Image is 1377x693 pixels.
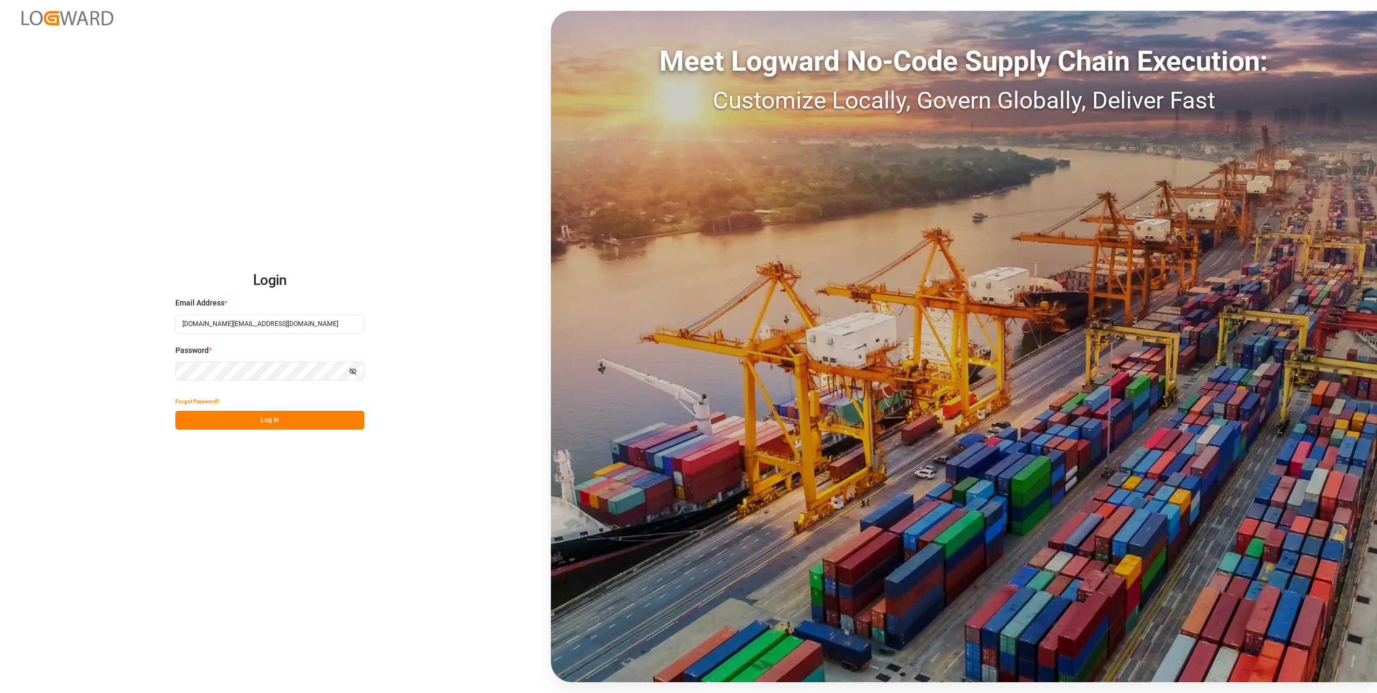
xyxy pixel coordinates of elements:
img: Logward_new_orange.png [22,11,113,25]
button: Log In [175,411,364,430]
div: Customize Locally, Govern Globally, Deliver Fast [551,83,1377,118]
div: Meet Logward No-Code Supply Chain Execution: [551,40,1377,83]
span: Email Address [175,297,224,309]
h2: Login [175,263,364,298]
span: Password [175,345,209,356]
button: Forgot Password? [175,392,220,411]
input: Enter your email [175,315,364,334]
